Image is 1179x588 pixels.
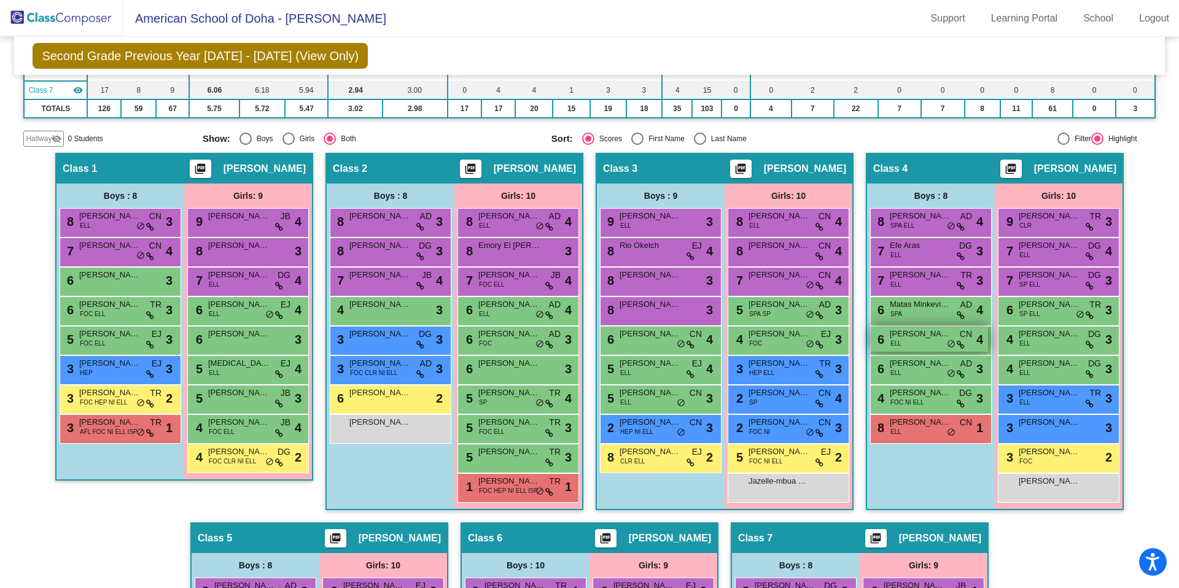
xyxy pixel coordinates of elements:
[626,99,662,118] td: 18
[193,215,203,228] span: 9
[890,221,914,230] span: SPA ELL
[152,328,161,341] span: EJ
[976,271,983,290] span: 3
[1129,9,1179,28] a: Logout
[1032,99,1073,118] td: 61
[123,9,386,28] span: American School of Doha - [PERSON_NAME]
[156,99,189,118] td: 67
[806,339,814,349] span: do_not_disturb_alt
[553,99,589,118] td: 15
[420,210,432,223] span: AD
[80,221,91,230] span: ELL
[189,81,239,99] td: 6.06
[960,298,972,311] span: AD
[479,221,490,230] span: ELL
[152,357,161,370] span: EJ
[239,81,285,99] td: 6.18
[79,328,141,340] span: [PERSON_NAME]
[68,133,103,144] span: 0 Students
[193,163,208,180] mat-icon: picture_as_pdf
[64,303,74,317] span: 6
[706,271,713,290] span: 3
[1105,330,1112,349] span: 3
[1003,274,1013,287] span: 7
[590,81,626,99] td: 3
[328,81,382,99] td: 2.94
[626,81,662,99] td: 3
[463,333,473,346] span: 6
[835,330,842,349] span: 3
[463,244,473,258] span: 8
[328,99,382,118] td: 3.02
[156,81,189,99] td: 9
[285,81,329,99] td: 5.94
[590,99,626,118] td: 19
[835,271,842,290] span: 4
[463,274,473,287] span: 7
[874,303,884,317] span: 6
[662,99,692,118] td: 35
[692,99,722,118] td: 103
[535,222,544,231] span: do_not_disturb_alt
[873,163,908,175] span: Class 4
[733,215,743,228] span: 8
[166,271,173,290] span: 3
[604,333,614,346] span: 6
[87,81,121,99] td: 17
[835,212,842,231] span: 4
[265,310,274,320] span: do_not_disturb_alt
[981,9,1068,28] a: Learning Portal
[1019,239,1080,252] span: [PERSON_NAME]
[1089,210,1101,223] span: TR
[821,328,831,341] span: EJ
[1003,215,1013,228] span: 9
[349,239,411,252] span: [PERSON_NAME]
[594,133,622,144] div: Scores
[285,99,329,118] td: 5.47
[750,81,792,99] td: 0
[960,269,972,282] span: TR
[1019,339,1030,348] span: ELL
[193,274,203,287] span: 7
[1105,301,1112,319] span: 3
[209,280,220,289] span: ELL
[136,251,145,261] span: do_not_disturb_alt
[597,184,725,208] div: Boys : 9
[121,81,156,99] td: 8
[515,99,553,118] td: 20
[867,184,995,208] div: Boys : 8
[150,298,161,311] span: TR
[334,303,344,317] span: 4
[383,99,448,118] td: 2.98
[79,269,141,281] span: [PERSON_NAME]
[976,212,983,231] span: 4
[203,133,542,145] mat-radio-group: Select an option
[64,274,74,287] span: 6
[1000,99,1032,118] td: 11
[419,239,432,252] span: DG
[874,244,884,258] span: 7
[73,85,83,95] mat-icon: visibility
[965,99,1000,118] td: 8
[203,133,230,144] span: Show:
[947,339,955,349] span: do_not_disturb_alt
[1088,239,1101,252] span: DG
[295,133,315,144] div: Girls
[749,239,810,252] span: [PERSON_NAME]
[1019,328,1080,340] span: [PERSON_NAME]
[749,328,810,340] span: [PERSON_NAME]
[792,81,834,99] td: 2
[281,298,290,311] span: EJ
[706,133,747,144] div: Last Name
[749,221,760,230] span: ELL
[677,339,685,349] span: do_not_disturb_alt
[620,239,681,252] span: Rio Oketch
[921,9,975,28] a: Support
[1088,328,1101,341] span: DG
[890,328,951,340] span: [PERSON_NAME]
[87,99,121,118] td: 126
[874,274,884,287] span: 7
[79,210,141,222] span: [PERSON_NAME]
[79,357,141,369] span: [PERSON_NAME]
[383,81,448,99] td: 3.00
